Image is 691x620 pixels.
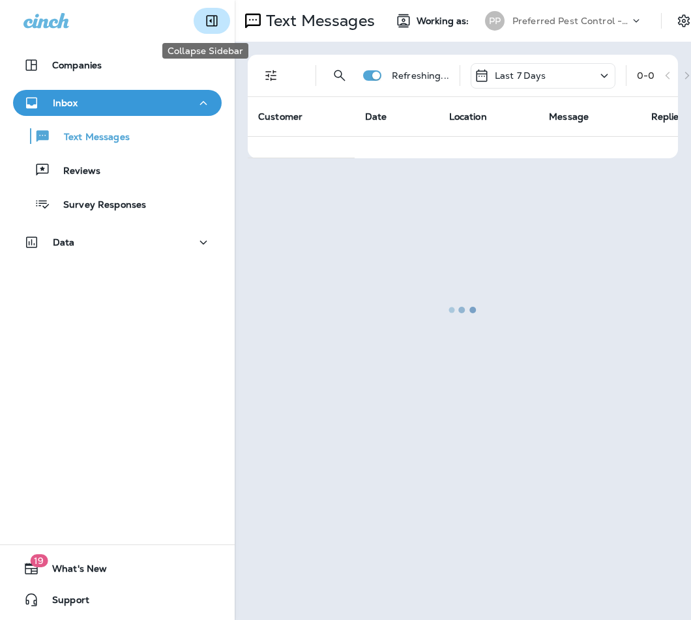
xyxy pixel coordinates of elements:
button: Collapse Sidebar [194,8,230,34]
button: Survey Responses [13,190,222,218]
p: Companies [52,60,102,70]
button: Data [13,229,222,255]
span: What's New [39,563,107,579]
span: 19 [30,554,48,567]
span: Support [39,595,89,610]
p: Data [53,237,75,247]
p: Reviews [50,165,100,178]
button: Reviews [13,156,222,184]
button: Text Messages [13,122,222,150]
button: Companies [13,52,222,78]
button: Support [13,587,222,613]
button: 19What's New [13,556,222,582]
p: Text Messages [51,132,130,144]
div: Collapse Sidebar [162,43,248,59]
button: Inbox [13,90,222,116]
p: Survey Responses [50,199,146,212]
p: Inbox [53,98,78,108]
